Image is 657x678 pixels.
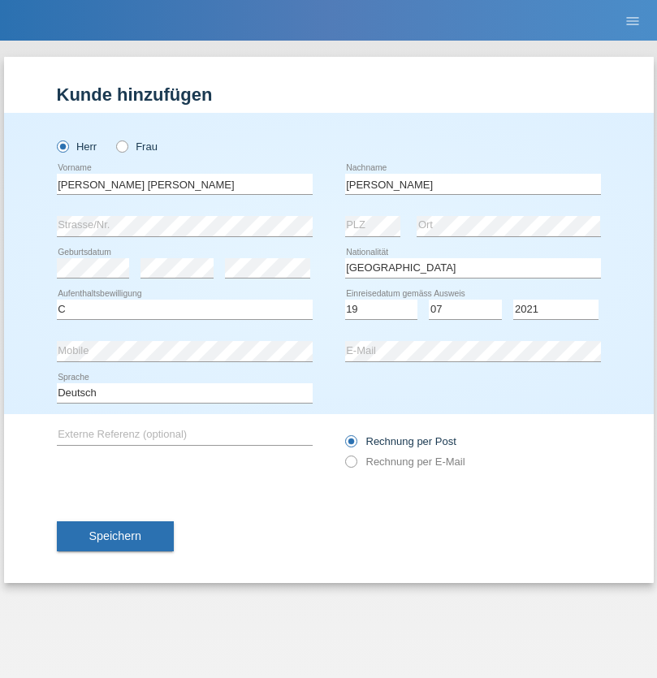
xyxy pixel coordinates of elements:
span: Speichern [89,529,141,542]
input: Herr [57,140,67,151]
input: Rechnung per Post [345,435,356,456]
h1: Kunde hinzufügen [57,84,601,105]
label: Herr [57,140,97,153]
a: menu [616,15,649,25]
input: Frau [116,140,127,151]
label: Frau [116,140,158,153]
input: Rechnung per E-Mail [345,456,356,476]
button: Speichern [57,521,174,552]
label: Rechnung per Post [345,435,456,447]
label: Rechnung per E-Mail [345,456,465,468]
i: menu [625,13,641,29]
